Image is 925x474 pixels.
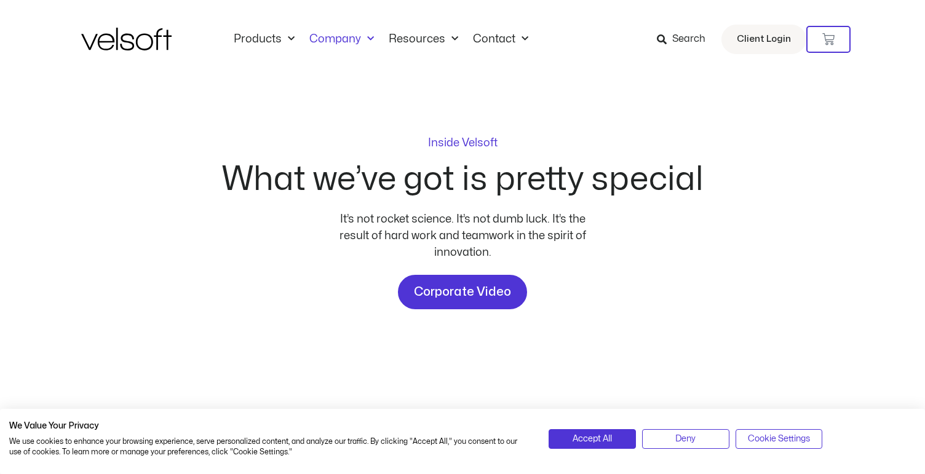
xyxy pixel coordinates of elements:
button: Deny all cookies [642,429,729,449]
span: Search [672,31,705,47]
h2: What we’ve got is pretty special [222,163,704,196]
a: ContactMenu Toggle [466,33,536,46]
h2: We Value Your Privacy [9,421,530,432]
button: Adjust cookie preferences [736,429,823,449]
p: Inside Velsoft [428,138,498,149]
span: Accept All [573,432,612,446]
nav: Menu [226,33,536,46]
span: Corporate Video [414,282,511,302]
a: CompanyMenu Toggle [302,33,381,46]
a: Search [657,29,714,50]
a: Corporate Video [398,275,527,309]
button: Accept all cookies [549,429,636,449]
a: ResourcesMenu Toggle [381,33,466,46]
span: Client Login [737,31,791,47]
p: We use cookies to enhance your browsing experience, serve personalized content, and analyze our t... [9,436,530,457]
span: Cookie Settings [748,432,810,446]
a: ProductsMenu Toggle [226,33,302,46]
span: Deny [675,432,696,446]
div: It’s not rocket science. It’s not dumb luck. It’s the result of hard work and teamwork in the spi... [333,211,592,261]
a: Client Login [721,25,806,54]
img: Velsoft Training Materials [81,28,172,50]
